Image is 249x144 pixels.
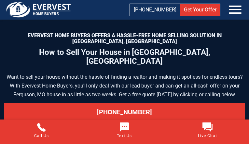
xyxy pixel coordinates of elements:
span: [PHONE_NUMBER] [134,7,176,13]
span: [PHONE_NUMBER] [97,108,152,116]
a: [PHONE_NUMBER] [130,4,180,16]
h1: How to Sell Your House in [GEOGRAPHIC_DATA], [GEOGRAPHIC_DATA] [4,48,245,66]
a: Live Chat [166,120,249,141]
img: logo.png [4,2,73,18]
a: Text Us [83,120,166,141]
span: Live Chat [168,134,247,138]
p: Evervest Home Buyers Offers A Hassle-Free Home Selling Solution in [GEOGRAPHIC_DATA], [GEOGRAPHIC... [4,33,245,45]
span: Text Us [85,134,164,138]
span: Call Us [2,134,81,138]
p: Want to sell your house without the hassle of finding a realtor and making it spotless for endles... [4,72,245,99]
a: [PHONE_NUMBER] [4,103,245,121]
a: Get Your Offer [180,4,220,16]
